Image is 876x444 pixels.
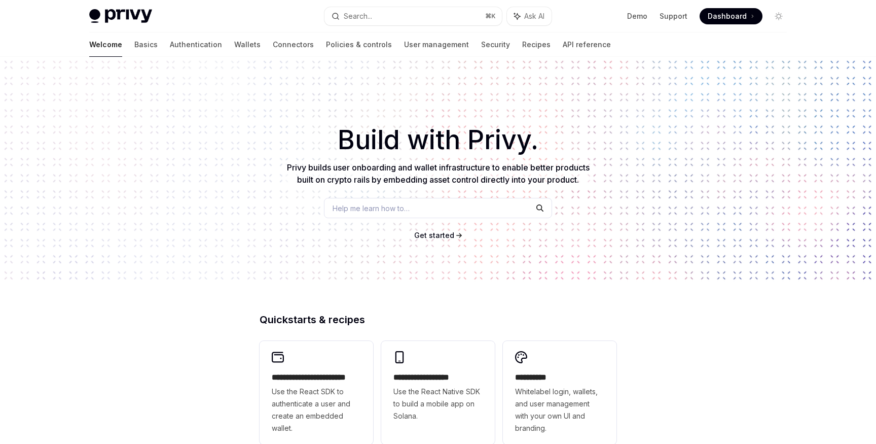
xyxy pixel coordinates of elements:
a: Support [660,11,687,21]
button: Search...⌘K [324,7,502,25]
span: Dashboard [708,11,747,21]
a: Connectors [273,32,314,57]
a: User management [404,32,469,57]
span: Whitelabel login, wallets, and user management with your own UI and branding. [515,386,604,434]
a: Basics [134,32,158,57]
a: Get started [414,230,454,241]
span: Get started [414,231,454,240]
a: Policies & controls [326,32,392,57]
a: Welcome [89,32,122,57]
span: Privy builds user onboarding and wallet infrastructure to enable better products built on crypto ... [287,162,590,185]
span: ⌘ K [485,12,496,20]
span: Help me learn how to… [333,203,410,214]
span: Quickstarts & recipes [260,315,365,325]
span: Use the React SDK to authenticate a user and create an embedded wallet. [272,386,361,434]
span: Build with Privy. [338,131,538,149]
a: Authentication [170,32,222,57]
span: Ask AI [524,11,544,21]
button: Toggle dark mode [771,8,787,24]
a: Wallets [234,32,261,57]
button: Ask AI [507,7,552,25]
img: light logo [89,9,152,23]
a: Dashboard [700,8,762,24]
a: Demo [627,11,647,21]
a: API reference [563,32,611,57]
span: Use the React Native SDK to build a mobile app on Solana. [393,386,483,422]
a: Security [481,32,510,57]
a: Recipes [522,32,551,57]
div: Search... [344,10,372,22]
